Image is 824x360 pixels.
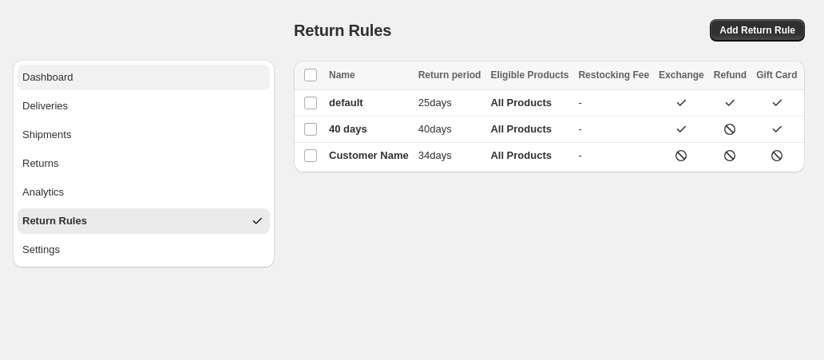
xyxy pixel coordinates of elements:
[490,69,568,81] span: Eligible Products
[573,117,654,143] td: -
[490,149,552,161] strong: All Products
[22,98,68,114] div: Deliveries
[418,69,481,81] span: Return period
[18,122,270,148] button: Shipments
[418,123,452,135] span: 40 days
[490,123,552,135] strong: All Products
[329,97,363,109] span: default
[418,149,452,161] span: 34 days
[659,69,704,81] span: Exchange
[578,69,649,81] span: Restocking Fee
[418,97,452,109] span: 25 days
[719,24,795,37] span: Add Return Rule
[490,97,552,109] strong: All Products
[22,213,87,229] div: Return Rules
[22,127,71,143] div: Shipments
[18,208,270,234] button: Return Rules
[18,93,270,119] button: Deliveries
[22,69,73,85] div: Dashboard
[710,19,805,42] button: Add Return Rule
[22,156,59,172] div: Returns
[329,123,367,135] span: 40 days
[18,180,270,205] button: Analytics
[714,69,747,81] span: Refund
[18,65,270,90] button: Dashboard
[329,149,409,161] span: Customer Name
[18,237,270,263] button: Settings
[756,69,797,81] span: Gift Card
[294,22,391,39] span: Return Rules
[18,151,270,176] button: Returns
[22,242,60,258] div: Settings
[573,90,654,117] td: -
[329,69,355,81] span: Name
[573,143,654,169] td: -
[22,184,64,200] div: Analytics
